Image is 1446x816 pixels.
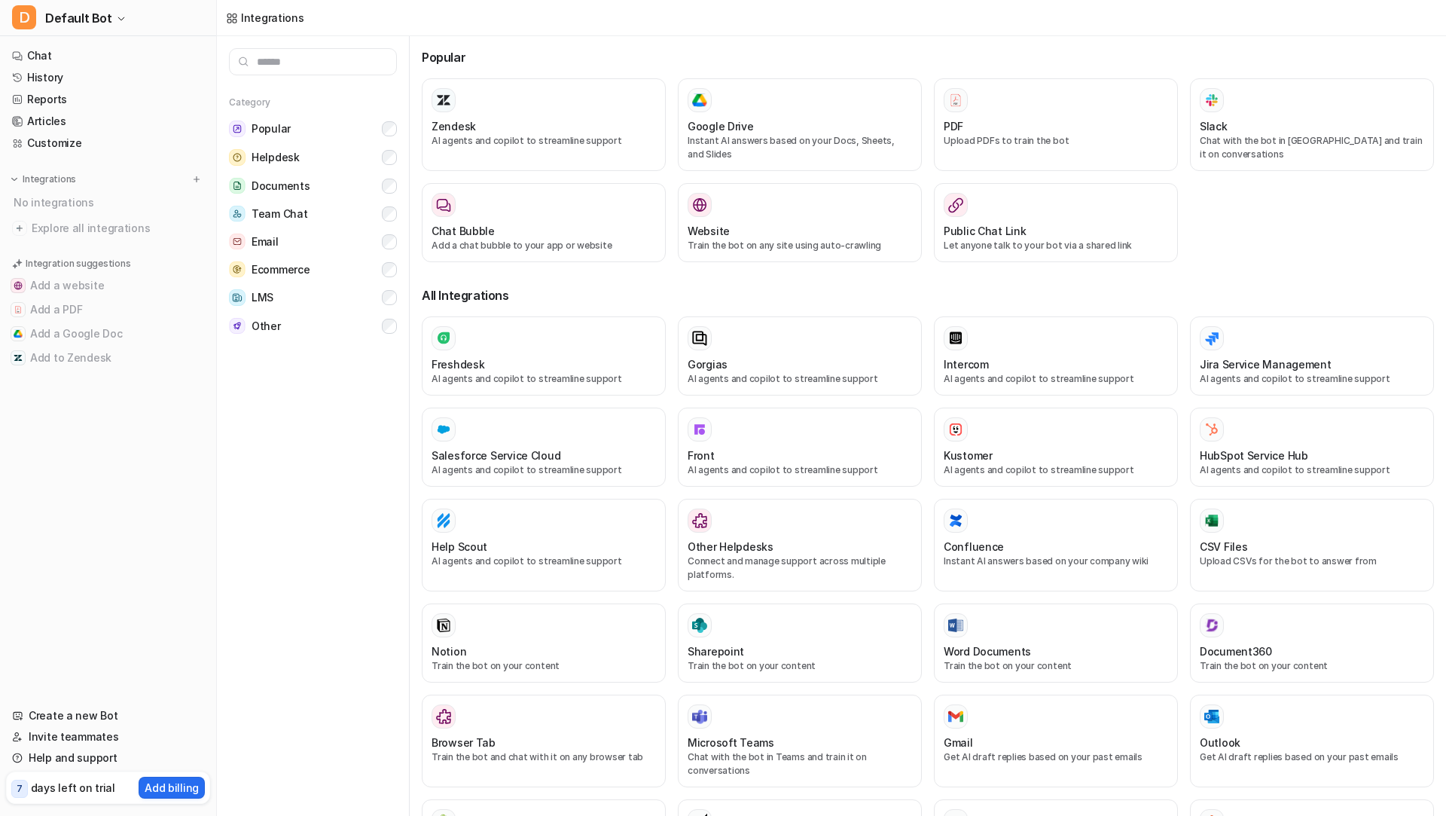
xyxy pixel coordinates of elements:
button: Other HelpdesksOther HelpdesksConnect and manage support across multiple platforms. [678,499,922,591]
h3: CSV Files [1200,539,1247,555]
h3: Front [688,448,715,463]
button: Chat BubbleAdd a chat bubble to your app or website [422,183,666,262]
img: Word Documents [948,619,963,633]
p: AI agents and copilot to streamline support [432,372,656,386]
button: OtherOther [229,312,397,340]
span: Explore all integrations [32,216,204,240]
button: FreshdeskAI agents and copilot to streamline support [422,316,666,396]
h3: PDF [944,118,963,134]
img: Google Drive [692,93,707,107]
img: Gmail [948,711,963,723]
span: D [12,5,36,29]
button: KustomerKustomerAI agents and copilot to streamline support [934,408,1178,487]
a: Reports [6,89,210,110]
button: Browser TabBrowser TabTrain the bot and chat with it on any browser tab [422,695,666,787]
img: Sharepoint [692,618,707,633]
div: No integrations [9,190,210,215]
img: Website [692,197,707,212]
button: CSV FilesCSV FilesUpload CSVs for the bot to answer from [1190,499,1434,591]
button: GorgiasAI agents and copilot to streamline support [678,316,922,396]
p: Train the bot on your content [1200,659,1424,673]
button: HubSpot Service HubHubSpot Service HubAI agents and copilot to streamline support [1190,408,1434,487]
h3: Notion [432,643,466,659]
a: Explore all integrations [6,218,210,239]
p: Train the bot on your content [944,659,1168,673]
a: Chat [6,45,210,66]
h3: Other Helpdesks [688,539,773,555]
h3: Public Chat Link [944,223,1027,239]
button: PopularPopular [229,115,397,143]
h3: Gorgias [688,356,728,372]
h5: Category [229,96,397,108]
img: Front [692,422,707,437]
img: Add a website [14,281,23,290]
p: Add billing [145,780,199,796]
button: ConfluenceConfluenceInstant AI answers based on your company wiki [934,499,1178,591]
button: Add a PDFAdd a PDF [6,298,210,322]
img: Browser Tab [436,709,451,724]
button: SlackSlackChat with the bot in [GEOGRAPHIC_DATA] and train it on conversations [1190,78,1434,171]
button: Add a Google DocAdd a Google Doc [6,322,210,346]
h3: Website [688,223,730,239]
button: Add to ZendeskAdd to Zendesk [6,346,210,370]
h3: Sharepoint [688,643,744,659]
h3: Document360 [1200,643,1272,659]
button: LMSLMS [229,283,397,312]
p: AI agents and copilot to streamline support [432,463,656,477]
h3: Outlook [1200,735,1240,750]
h3: Chat Bubble [432,223,495,239]
span: Email [252,234,279,249]
img: LMS [229,289,246,306]
a: Integrations [226,10,304,26]
p: Upload PDFs to train the bot [944,134,1168,148]
h3: Intercom [944,356,989,372]
p: Chat with the bot in [GEOGRAPHIC_DATA] and train it on conversations [1200,134,1424,161]
h3: HubSpot Service Hub [1200,448,1308,463]
button: Document360Document360Train the bot on your content [1190,604,1434,683]
p: AI agents and copilot to streamline support [688,372,912,386]
button: GmailGmailGet AI draft replies based on your past emails [934,695,1178,787]
img: Popular [229,121,246,137]
button: SharepointSharepointTrain the bot on your content [678,604,922,683]
img: Kustomer [948,422,963,437]
a: Articles [6,111,210,132]
h3: Salesforce Service Cloud [432,448,560,463]
span: Team Chat [252,206,307,222]
p: Integrations [23,173,76,185]
p: days left on trial [31,780,115,796]
h3: Freshdesk [432,356,484,372]
button: ZendeskAI agents and copilot to streamline support [422,78,666,171]
button: Google DriveGoogle DriveInstant AI answers based on your Docs, Sheets, and Slides [678,78,922,171]
img: Other Helpdesks [692,513,707,528]
p: Get AI draft replies based on your past emails [1200,750,1424,764]
p: Let anyone talk to your bot via a shared link [944,239,1168,252]
img: HubSpot Service Hub [1204,422,1219,437]
h3: Google Drive [688,118,754,134]
a: Customize [6,133,210,154]
button: PDFPDFUpload PDFs to train the bot [934,78,1178,171]
p: Chat with the bot in Teams and train it on conversations [688,750,912,778]
p: Train the bot on any site using auto-crawling [688,239,912,252]
h3: Browser Tab [432,735,496,750]
span: Helpdesk [252,150,300,165]
button: OutlookOutlookGet AI draft replies based on your past emails [1190,695,1434,787]
img: Team Chat [229,206,246,222]
p: Integration suggestions [26,257,130,270]
h3: Confluence [944,539,1004,555]
p: AI agents and copilot to streamline support [1200,463,1424,477]
img: menu_add.svg [191,174,202,185]
a: History [6,67,210,88]
h3: Kustomer [944,448,993,463]
span: Documents [252,179,310,194]
h3: Help Scout [432,539,487,555]
button: EmailEmail [229,228,397,255]
a: Invite teammates [6,726,210,747]
h3: Popular [422,48,1434,66]
span: Ecommerce [252,262,310,277]
img: Email [229,234,246,249]
p: Train the bot on your content [688,659,912,673]
img: Other [229,318,246,334]
h3: Jira Service Management [1200,356,1332,372]
h3: Microsoft Teams [688,735,774,750]
p: Instant AI answers based on your Docs, Sheets, and Slides [688,134,912,161]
